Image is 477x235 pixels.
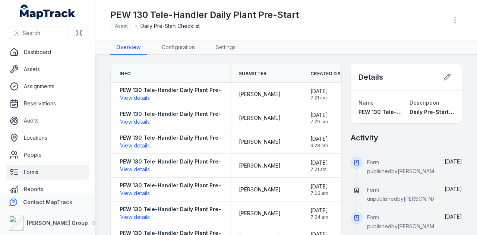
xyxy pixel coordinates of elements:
[310,214,328,220] span: 7:34 am
[445,186,462,192] span: [DATE]
[358,72,383,82] h2: Details
[239,210,281,217] span: [PERSON_NAME]
[120,86,234,94] strong: PEW 130 Tele-Handler Daily Plant Pre-Start
[310,71,347,77] span: Created Date
[310,159,328,172] time: 23/07/2025, 7:21:40 am
[23,199,72,205] strong: Contact MapTrack
[140,22,200,30] span: Daily Pre-Start Checklist
[310,190,328,196] span: 7:03 am
[6,165,89,180] a: Forms
[310,111,328,125] time: 06/08/2025, 7:29:16 am
[6,79,89,94] a: Assignments
[120,165,150,174] button: View details
[110,9,299,21] h1: PEW 130 Tele-Handler Daily Plant Pre-Start
[239,162,281,169] span: [PERSON_NAME]
[110,41,147,55] a: Overview
[20,4,76,19] a: MapTrack
[239,186,281,193] span: [PERSON_NAME]
[310,207,328,214] span: [DATE]
[120,213,150,221] button: View details
[6,62,89,77] a: Assets
[120,118,150,126] button: View details
[120,206,234,213] strong: PEW 130 Tele-Handler Daily Plant Pre-Start
[310,111,328,119] span: [DATE]
[410,99,439,106] span: Description
[310,119,328,125] span: 7:29 am
[9,26,69,40] button: Search
[120,110,234,118] strong: PEW 130 Tele-Handler Daily Plant Pre-Start
[310,159,328,166] span: [DATE]
[310,183,328,190] span: [DATE]
[310,88,328,101] time: 07/08/2025, 7:21:16 am
[367,159,439,174] span: Form published by [PERSON_NAME]
[23,29,40,37] span: Search
[239,138,281,146] span: [PERSON_NAME]
[6,96,89,111] a: Reservations
[310,143,328,149] span: 9:28 am
[445,186,462,192] time: 11/08/2025, 9:11:59 am
[310,95,328,101] span: 7:21 am
[351,133,378,143] h2: Activity
[6,130,89,145] a: Locations
[367,187,445,202] span: Form unpublished by [PERSON_NAME]
[6,113,89,128] a: Audits
[120,94,150,102] button: View details
[445,213,462,220] span: [DATE]
[120,142,150,150] button: View details
[310,135,328,143] span: [DATE]
[310,88,328,95] span: [DATE]
[239,114,281,122] span: [PERSON_NAME]
[358,99,374,106] span: Name
[358,109,473,115] span: PEW 130 Tele-Handler Daily Plant Pre-Start
[210,41,241,55] a: Settings
[120,134,234,142] strong: PEW 130 Tele-Handler Daily Plant Pre-Start
[239,71,267,77] span: Submitter
[445,158,462,165] time: 11/08/2025, 9:12:21 am
[120,71,131,77] span: Info
[310,207,328,220] time: 17/07/2025, 7:34:52 am
[120,158,234,165] strong: PEW 130 Tele-Handler Daily Plant Pre-Start
[6,147,89,162] a: People
[120,189,150,197] button: View details
[6,182,89,197] a: Reports
[445,213,462,220] time: 11/07/2025, 10:37:36 am
[6,45,89,60] a: Dashboard
[120,182,234,189] strong: PEW 130 Tele-Handler Daily Plant Pre-Start
[239,90,281,98] span: [PERSON_NAME]
[310,183,328,196] time: 22/07/2025, 7:03:05 am
[156,41,201,55] a: Configuration
[367,214,439,229] span: Form published by [PERSON_NAME]
[310,135,328,149] time: 23/07/2025, 9:28:11 am
[27,220,88,226] strong: [PERSON_NAME] Group
[110,21,132,31] div: Asset
[410,109,475,115] span: Daily Pre-Start Checklist
[445,158,462,165] span: [DATE]
[310,166,328,172] span: 7:21 am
